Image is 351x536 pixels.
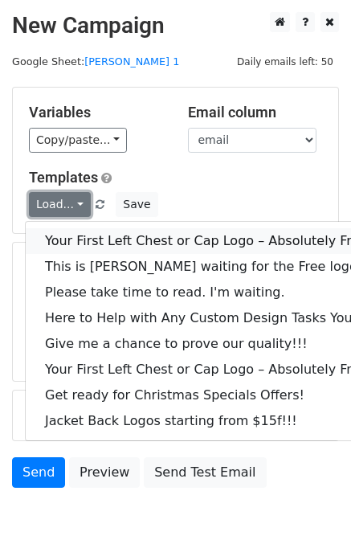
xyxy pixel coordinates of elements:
[271,459,351,536] iframe: Chat Widget
[29,104,164,121] h5: Variables
[29,128,127,153] a: Copy/paste...
[144,457,266,488] a: Send Test Email
[231,55,339,68] a: Daily emails left: 50
[69,457,140,488] a: Preview
[12,55,179,68] small: Google Sheet:
[29,192,91,217] a: Load...
[12,12,339,39] h2: New Campaign
[116,192,157,217] button: Save
[12,457,65,488] a: Send
[84,55,179,68] a: [PERSON_NAME] 1
[231,53,339,71] span: Daily emails left: 50
[188,104,323,121] h5: Email column
[29,169,98,186] a: Templates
